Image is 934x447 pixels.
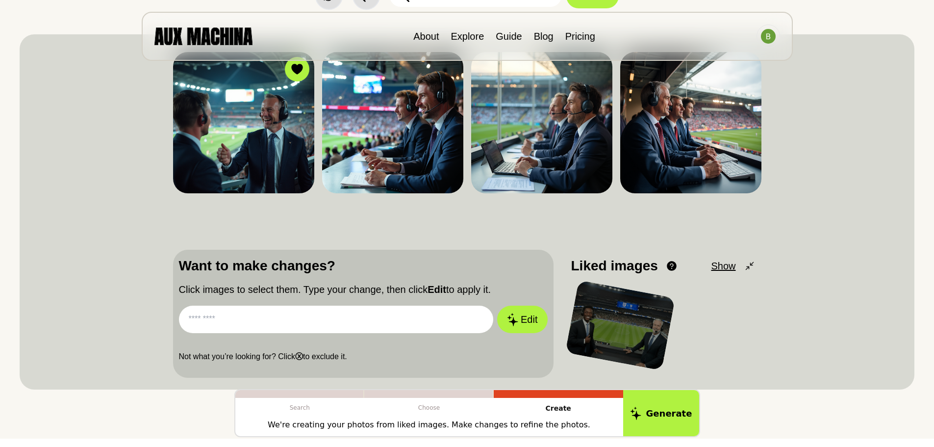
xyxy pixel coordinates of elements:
img: Search result [471,52,612,193]
p: Click images to select them. Type your change, then click to apply it. [179,282,548,297]
img: AUX MACHINA [154,27,252,45]
a: Blog [534,31,554,42]
button: Edit [497,306,547,333]
a: About [413,31,439,42]
p: Choose [364,398,494,418]
a: Guide [496,31,522,42]
p: Not what you’re looking for? Click to exclude it. [179,351,548,363]
p: We're creating your photos from liked images. Make changes to refine the photos. [268,419,590,431]
span: Show [711,259,735,273]
button: Generate [623,390,699,436]
p: Liked images [571,256,658,276]
img: Search result [322,52,463,193]
b: Edit [428,284,446,295]
a: Pricing [565,31,595,42]
a: Explore [451,31,484,42]
p: Search [235,398,365,418]
img: Search result [173,52,314,193]
img: Avatar [761,29,776,44]
p: Want to make changes? [179,256,548,276]
p: Create [494,398,623,419]
b: ⓧ [295,352,303,361]
button: Show [711,259,755,273]
img: Search result [620,52,761,193]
